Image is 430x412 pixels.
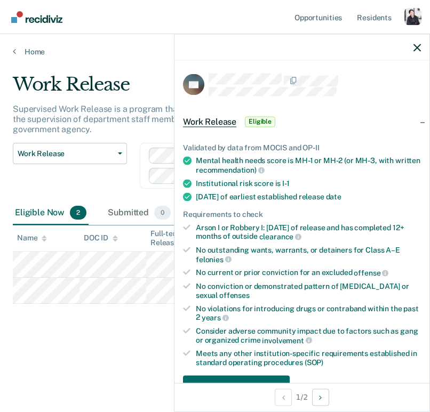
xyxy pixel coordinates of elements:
div: Mental health needs score is MH-1 or MH-2 (or MH-3, with written [196,156,421,174]
span: felonies [196,255,232,263]
img: Recidiviz [11,11,62,23]
button: Generate Paperwork [183,375,290,397]
span: clearance [259,232,302,241]
p: Supervised Work Release is a program that allows residents to work outside of the institution und... [13,104,397,134]
span: Work Release [18,149,114,158]
div: No violations for introducing drugs or contraband within the past 2 [196,304,421,322]
div: Work Release [13,74,400,104]
span: 0 [154,206,171,220]
span: offense [354,269,388,277]
span: I-1 [282,179,290,187]
div: Institutional risk score is [196,179,421,188]
div: Requirements to check [183,209,421,219]
div: Arson I or Robbery I: [DATE] of release and has completed 12+ months of outside [196,223,421,241]
span: date [326,192,341,200]
div: No current or prior conviction for an excluded [196,268,421,278]
button: Previous Opportunity [275,389,292,406]
span: involvement [262,336,312,344]
span: offenses [219,290,250,299]
div: No outstanding wants, warrants, or detainers for Class A–E [196,245,421,263]
span: Work Release [183,116,236,127]
span: Eligible [245,116,275,127]
a: Home [13,47,417,56]
span: recommendation) [196,165,265,174]
div: [DATE] of earliest established release [196,192,421,201]
div: No conviction or demonstrated pattern of [MEDICAL_DATA] or sexual [196,281,421,300]
div: Meets any other institution-specific requirements established in standard operating procedures [196,349,421,367]
div: Eligible Now [13,201,89,225]
div: Full-term Release Date [150,229,209,247]
div: Submitted [106,201,173,225]
div: Consider adverse community impact due to factors such as gang or organized crime [196,326,421,344]
span: years [202,313,229,322]
div: DOC ID [84,233,118,243]
div: Work ReleaseEligible [174,104,429,139]
span: 2 [70,206,86,220]
div: Name [17,233,47,243]
button: Profile dropdown button [404,8,421,25]
div: 1 / 2 [174,383,429,411]
div: Validated by data from MOCIS and OP-II [183,143,421,152]
span: (SOP) [305,358,323,367]
button: Next Opportunity [312,389,329,406]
